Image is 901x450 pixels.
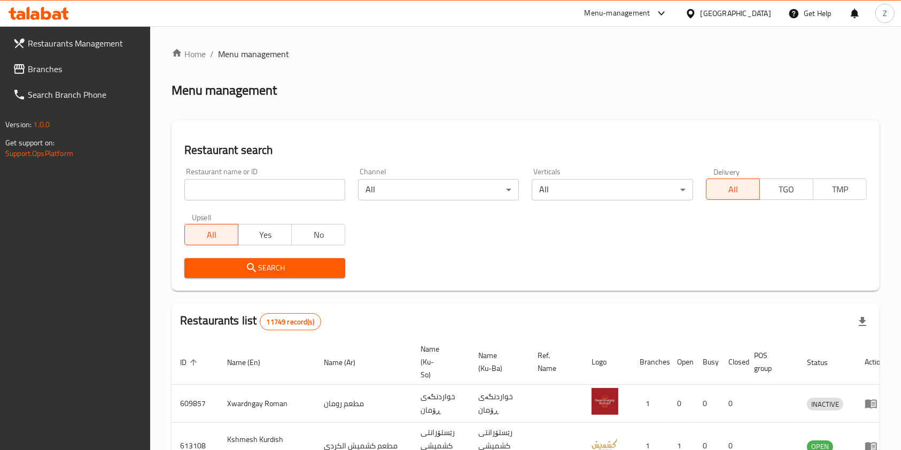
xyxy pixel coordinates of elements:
label: Delivery [713,168,740,175]
div: [GEOGRAPHIC_DATA] [701,7,771,19]
span: 11749 record(s) [260,317,321,327]
button: All [184,224,238,245]
nav: breadcrumb [172,48,880,60]
span: Name (Ku-Ba) [478,349,516,375]
td: 1 [631,385,669,423]
span: TGO [764,182,809,197]
th: Logo [583,339,631,385]
span: Ref. Name [538,349,570,375]
span: All [189,227,234,243]
a: Home [172,48,206,60]
td: Xwardngay Roman [219,385,315,423]
div: Export file [850,309,875,335]
div: Menu [865,397,884,410]
span: Search Branch Phone [28,88,142,101]
li: / [210,48,214,60]
a: Restaurants Management [4,30,151,56]
span: POS group [754,349,786,375]
span: INACTIVE [807,398,843,410]
button: TGO [759,179,813,200]
button: TMP [813,179,867,200]
span: Get support on: [5,136,55,150]
span: Yes [243,227,288,243]
div: Menu-management [585,7,650,20]
h2: Menu management [172,82,277,99]
span: Z [883,7,887,19]
td: 0 [720,385,745,423]
td: 0 [669,385,694,423]
a: Support.OpsPlatform [5,146,73,160]
button: Yes [238,224,292,245]
span: Name (Ku-So) [421,343,457,381]
span: Menu management [218,48,289,60]
span: Restaurants Management [28,37,142,50]
span: ID [180,356,200,369]
span: Name (En) [227,356,274,369]
a: Branches [4,56,151,82]
button: No [291,224,345,245]
img: Xwardngay Roman [592,388,618,415]
button: All [706,179,760,200]
label: Upsell [192,213,212,221]
td: خواردنگەی ڕۆمان [412,385,470,423]
a: Search Branch Phone [4,82,151,107]
span: Branches [28,63,142,75]
span: Status [807,356,842,369]
span: Name (Ar) [324,356,369,369]
h2: Restaurants list [180,313,321,330]
button: Search [184,258,345,278]
span: Version: [5,118,32,131]
div: Total records count [260,313,321,330]
th: Branches [631,339,669,385]
th: Action [856,339,893,385]
input: Search for restaurant name or ID.. [184,179,345,200]
span: All [711,182,756,197]
th: Busy [694,339,720,385]
th: Open [669,339,694,385]
span: TMP [818,182,863,197]
div: All [532,179,693,200]
td: مطعم رومان [315,385,412,423]
td: 0 [694,385,720,423]
div: All [358,179,519,200]
td: خواردنگەی ڕۆمان [470,385,529,423]
td: 609857 [172,385,219,423]
span: No [296,227,341,243]
th: Closed [720,339,745,385]
h2: Restaurant search [184,142,867,158]
span: Search [193,261,337,275]
span: 1.0.0 [33,118,50,131]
